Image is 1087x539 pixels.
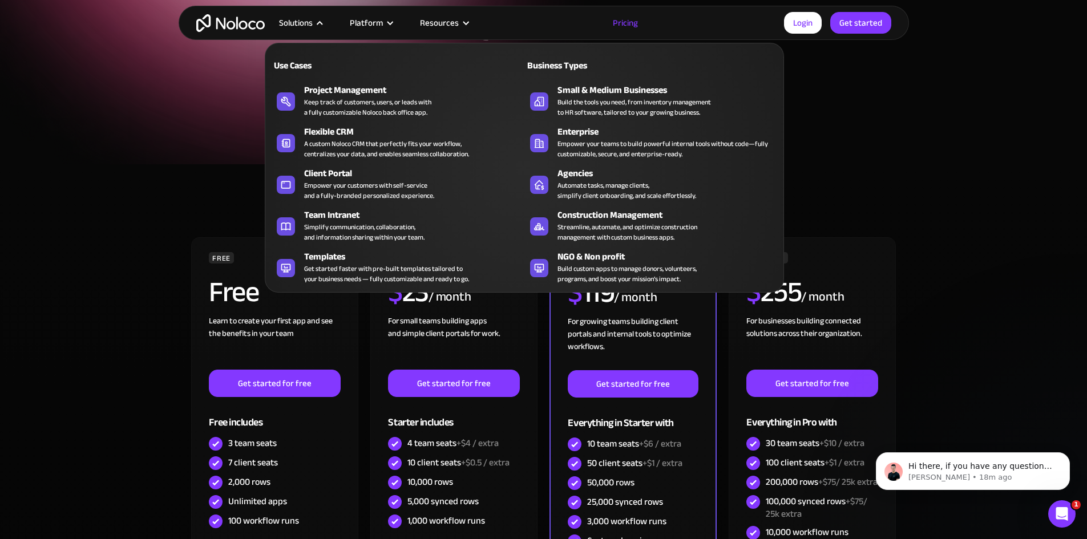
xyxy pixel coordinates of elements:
[587,457,682,469] div: 50 client seats
[228,495,287,508] div: Unlimited apps
[766,495,878,520] div: 100,000 synced rows
[614,289,657,307] div: / month
[350,15,383,30] div: Platform
[388,278,429,306] h2: 23
[271,206,524,245] a: Team IntranetSimplify communication, collaboration,and information sharing within your team.
[407,476,453,488] div: 10,000 rows
[271,81,524,120] a: Project ManagementKeep track of customers, users, or leads witha fully customizable Noloco back o...
[429,288,471,306] div: / month
[639,435,681,452] span: +$6 / extra
[304,125,530,139] div: Flexible CRM
[388,370,519,397] a: Get started for free
[271,248,524,286] a: TemplatesGet started faster with pre-built templates tailored toyour business needs — fully custo...
[304,139,469,159] div: A custom Noloco CRM that perfectly fits your workflow, centralizes your data, and enables seamles...
[766,437,864,449] div: 30 team seats
[524,164,778,203] a: AgenciesAutomate tasks, manage clients,simplify client onboarding, and scale effortlessly.
[265,27,784,293] nav: Solutions
[825,454,864,471] span: +$1 / extra
[766,476,878,488] div: 200,000 rows
[557,180,696,201] div: Automate tasks, manage clients, simplify client onboarding, and scale effortlessly.
[524,81,778,120] a: Small & Medium BusinessesBuild the tools you need, from inventory managementto HR software, tailo...
[568,278,614,307] h2: 119
[557,250,783,264] div: NGO & Non profit
[587,437,681,450] div: 10 team seats
[568,266,582,319] span: $
[587,515,666,528] div: 3,000 workflow runs
[304,222,425,242] div: Simplify communication, collaboration, and information sharing within your team.
[766,493,867,522] span: +$75/ 25k extra
[407,514,485,527] div: 1,000 workflow runs
[388,397,519,434] div: Starter includes
[304,97,431,117] div: Keep track of customers, users, or leads with a fully customizable Noloco back office app.
[524,206,778,245] a: Construction ManagementStreamline, automate, and optimize constructionmanagement with custom busi...
[196,14,265,32] a: home
[304,180,434,201] div: Empower your customers with self-service and a fully-branded personalized experience.
[406,15,482,30] div: Resources
[265,15,336,30] div: Solutions
[1048,500,1076,528] iframe: Intercom live chat
[228,437,277,449] div: 3 team seats
[746,315,878,370] div: For businesses building connected solutions across their organization. ‍
[568,398,698,435] div: Everything in Starter with
[1072,500,1081,509] span: 1
[818,473,878,491] span: +$75/ 25k extra
[557,125,783,139] div: Enterprise
[642,455,682,472] span: +$1 / extra
[209,370,340,397] a: Get started for free
[209,315,340,370] div: Learn to create your first app and see the benefits in your team ‍
[746,397,878,434] div: Everything in Pro with
[271,164,524,203] a: Client PortalEmpower your customers with self-serviceand a fully-branded personalized experience.
[271,123,524,161] a: Flexible CRMA custom Noloco CRM that perfectly fits your workflow,centralizes your data, and enab...
[557,208,783,222] div: Construction Management
[557,97,711,117] div: Build the tools you need, from inventory management to HR software, tailored to your growing busi...
[524,123,778,161] a: EnterpriseEmpower your teams to build powerful internal tools without code—fully customizable, se...
[568,370,698,398] a: Get started for free
[304,208,530,222] div: Team Intranet
[209,252,234,264] div: FREE
[557,167,783,180] div: Agencies
[456,435,499,452] span: +$4 / extra
[830,12,891,34] a: Get started
[388,315,519,370] div: For small teams building apps and simple client portals for work. ‍
[557,139,772,159] div: Empower your teams to build powerful internal tools without code—fully customizable, secure, and ...
[784,12,822,34] a: Login
[568,315,698,370] div: For growing teams building client portals and internal tools to optimize workflows.
[859,428,1087,508] iframe: Intercom notifications message
[524,248,778,286] a: NGO & Non profitBuild custom apps to manage donors, volunteers,programs, and boost your mission’s...
[746,370,878,397] a: Get started for free
[228,476,270,488] div: 2,000 rows
[557,264,697,284] div: Build custom apps to manage donors, volunteers, programs, and boost your mission’s impact.
[766,526,848,538] div: 10,000 workflow runs
[524,52,778,78] a: Business Types
[271,52,524,78] a: Use Cases
[304,264,469,284] div: Get started faster with pre-built templates tailored to your business needs — fully customizable ...
[407,495,479,508] div: 5,000 synced rows
[587,496,663,508] div: 25,000 synced rows
[557,83,783,97] div: Small & Medium Businesses
[279,15,313,30] div: Solutions
[766,456,864,469] div: 100 client seats
[746,278,801,306] h2: 255
[801,288,844,306] div: / month
[271,59,393,72] div: Use Cases
[524,59,646,72] div: Business Types
[461,454,510,471] span: +$0.5 / extra
[336,15,406,30] div: Platform
[209,397,340,434] div: Free includes
[304,250,530,264] div: Templates
[304,167,530,180] div: Client Portal
[407,437,499,449] div: 4 team seats
[304,83,530,97] div: Project Management
[557,222,697,242] div: Streamline, automate, and optimize construction management with custom business apps.
[587,476,635,489] div: 50,000 rows
[407,456,510,469] div: 10 client seats
[228,514,299,527] div: 100 workflow runs
[599,15,652,30] a: Pricing
[420,15,459,30] div: Resources
[228,456,278,469] div: 7 client seats
[819,435,864,452] span: +$10 / extra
